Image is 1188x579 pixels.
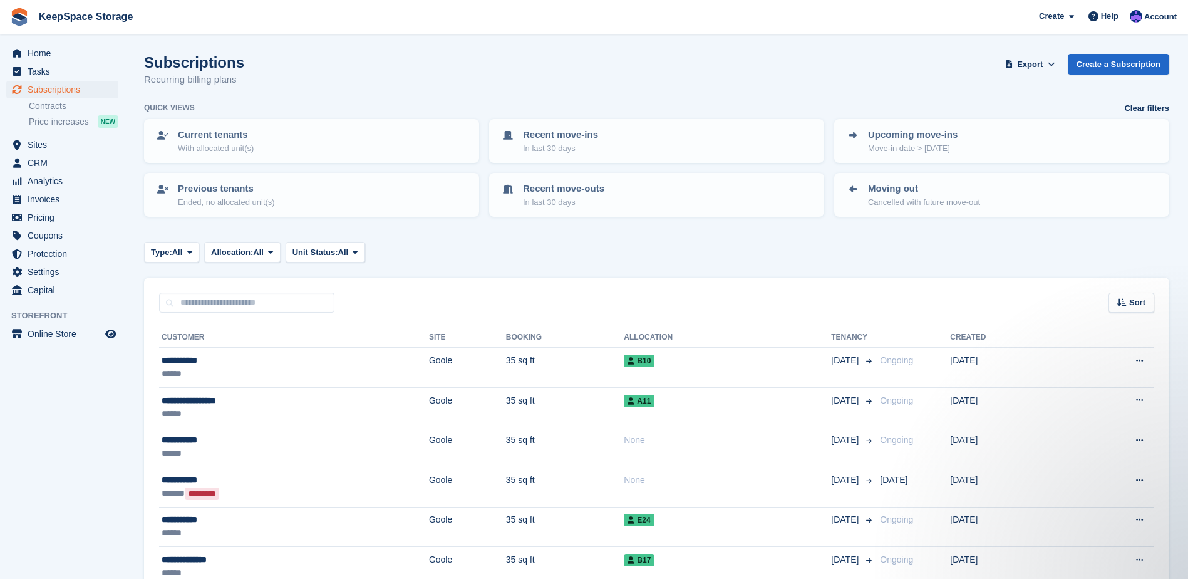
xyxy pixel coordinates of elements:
span: [DATE] [880,475,907,485]
span: [DATE] [831,513,861,526]
th: Created [950,328,1068,348]
span: Home [28,44,103,62]
th: Site [429,328,506,348]
span: Ongoing [880,435,913,445]
p: Upcoming move-ins [868,128,958,142]
span: All [172,246,183,259]
span: Sites [28,136,103,154]
p: In last 30 days [523,196,604,209]
a: menu [6,190,118,208]
span: Price increases [29,116,89,128]
span: Tasks [28,63,103,80]
td: Goole [429,427,506,467]
td: [DATE] [950,507,1068,547]
p: Cancelled with future move-out [868,196,980,209]
span: Sort [1129,296,1145,309]
span: Help [1101,10,1118,23]
td: Goole [429,507,506,547]
td: Goole [429,467,506,507]
span: [DATE] [831,394,861,407]
span: Online Store [28,325,103,343]
th: Allocation [624,328,831,348]
span: [DATE] [831,553,861,566]
span: Ongoing [880,555,913,565]
a: Price increases NEW [29,115,118,128]
td: 35 sq ft [506,348,624,388]
td: [DATE] [950,348,1068,388]
p: Move-in date > [DATE] [868,142,958,155]
button: Export [1003,54,1058,75]
td: 35 sq ft [506,507,624,547]
td: Goole [429,348,506,388]
a: Current tenants With allocated unit(s) [145,120,478,162]
a: Previous tenants Ended, no allocated unit(s) [145,174,478,216]
th: Booking [506,328,624,348]
p: Moving out [868,182,980,196]
p: Recurring billing plans [144,73,244,87]
a: KeepSpace Storage [34,6,138,27]
span: Ongoing [880,395,913,405]
th: Tenancy [831,328,875,348]
a: Recent move-outs In last 30 days [490,174,823,216]
button: Type: All [144,242,199,263]
a: menu [6,136,118,154]
span: Subscriptions [28,81,103,98]
span: Ongoing [880,514,913,524]
td: 35 sq ft [506,467,624,507]
span: Settings [28,263,103,281]
span: [DATE] [831,354,861,367]
a: menu [6,245,118,263]
th: Customer [159,328,429,348]
span: Capital [28,281,103,299]
a: menu [6,281,118,299]
a: Clear filters [1124,102,1169,115]
a: menu [6,81,118,98]
p: Ended, no allocated unit(s) [178,196,275,209]
td: [DATE] [950,387,1068,427]
td: 35 sq ft [506,427,624,467]
h1: Subscriptions [144,54,244,71]
a: Contracts [29,100,118,112]
button: Unit Status: All [286,242,365,263]
span: B10 [624,355,654,367]
div: None [624,474,831,487]
a: menu [6,63,118,80]
span: Export [1017,58,1043,71]
a: menu [6,172,118,190]
a: Preview store [103,326,118,342]
td: 35 sq ft [506,387,624,427]
a: menu [6,325,118,343]
p: With allocated unit(s) [178,142,254,155]
span: Protection [28,245,103,263]
td: Goole [429,387,506,427]
p: Recent move-ins [523,128,598,142]
a: menu [6,263,118,281]
a: Recent move-ins In last 30 days [490,120,823,162]
img: Chloe Clark [1130,10,1142,23]
a: menu [6,154,118,172]
td: [DATE] [950,427,1068,467]
p: In last 30 days [523,142,598,155]
span: Account [1144,11,1177,23]
span: All [253,246,264,259]
span: Ongoing [880,355,913,365]
div: None [624,434,831,447]
p: Recent move-outs [523,182,604,196]
span: A11 [624,395,654,407]
span: Create [1039,10,1064,23]
a: menu [6,209,118,226]
span: Type: [151,246,172,259]
span: Pricing [28,209,103,226]
span: Invoices [28,190,103,208]
span: Coupons [28,227,103,244]
span: All [338,246,349,259]
span: CRM [28,154,103,172]
span: Unit Status: [292,246,338,259]
span: Storefront [11,310,125,322]
a: Moving out Cancelled with future move-out [835,174,1168,216]
span: [DATE] [831,474,861,487]
span: B17 [624,554,654,566]
a: menu [6,227,118,244]
div: NEW [98,115,118,128]
span: Allocation: [211,246,253,259]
